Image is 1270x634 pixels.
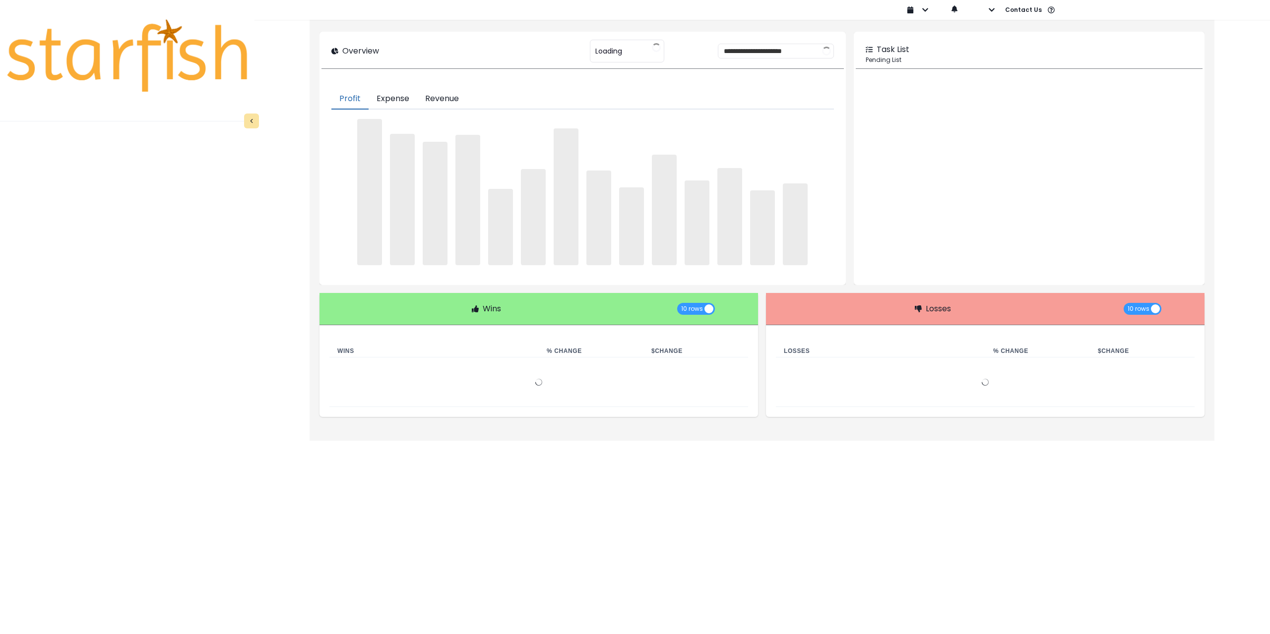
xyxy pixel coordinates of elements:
span: ‌ [652,155,677,266]
p: Losses [926,303,951,315]
span: ‌ [586,171,611,266]
button: Expense [369,89,417,110]
span: ‌ [783,183,808,265]
button: Revenue [417,89,467,110]
span: ‌ [717,168,742,265]
span: 10 rows [1128,303,1149,315]
span: ‌ [455,135,480,265]
button: Profit [331,89,369,110]
span: 10 rows [681,303,703,315]
th: Wins [329,345,539,357]
p: Wins [483,303,501,315]
th: $ Change [643,345,748,357]
span: ‌ [521,169,546,265]
th: % Change [539,345,643,357]
span: ‌ [423,142,447,266]
p: Task List [877,44,909,56]
span: ‌ [554,128,578,265]
span: ‌ [685,180,709,265]
span: ‌ [357,119,382,265]
span: Loading [595,41,622,61]
th: % Change [985,345,1090,357]
th: Losses [776,345,985,357]
th: $ Change [1090,345,1195,357]
span: ‌ [390,134,415,265]
span: ‌ [488,189,513,265]
span: ‌ [750,190,775,265]
p: Overview [342,45,379,57]
span: ‌ [619,187,644,266]
p: Pending List [866,56,1193,64]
